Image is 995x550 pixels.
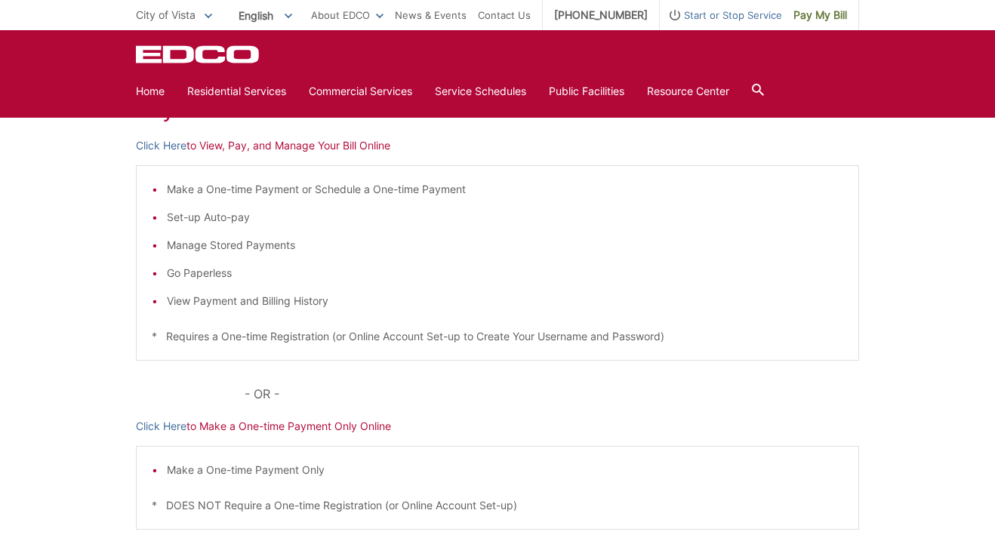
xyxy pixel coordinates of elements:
[136,137,186,154] a: Click Here
[136,8,196,21] span: City of Vista
[478,7,531,23] a: Contact Us
[167,265,843,281] li: Go Paperless
[167,293,843,309] li: View Payment and Billing History
[227,3,303,28] span: English
[309,83,412,100] a: Commercial Services
[136,418,186,435] a: Click Here
[167,462,843,478] li: Make a One-time Payment Only
[167,181,843,198] li: Make a One-time Payment or Schedule a One-time Payment
[793,7,847,23] span: Pay My Bill
[152,328,843,345] p: * Requires a One-time Registration (or Online Account Set-up to Create Your Username and Password)
[136,137,859,154] p: to View, Pay, and Manage Your Bill Online
[435,83,526,100] a: Service Schedules
[395,7,467,23] a: News & Events
[187,83,286,100] a: Residential Services
[136,45,261,63] a: EDCD logo. Return to the homepage.
[245,383,859,404] p: - OR -
[152,497,843,514] p: * DOES NOT Require a One-time Registration (or Online Account Set-up)
[167,237,843,253] li: Manage Stored Payments
[136,418,859,435] p: to Make a One-time Payment Only Online
[647,83,729,100] a: Resource Center
[549,83,624,100] a: Public Facilities
[136,83,165,100] a: Home
[311,7,384,23] a: About EDCO
[167,209,843,226] li: Set-up Auto-pay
